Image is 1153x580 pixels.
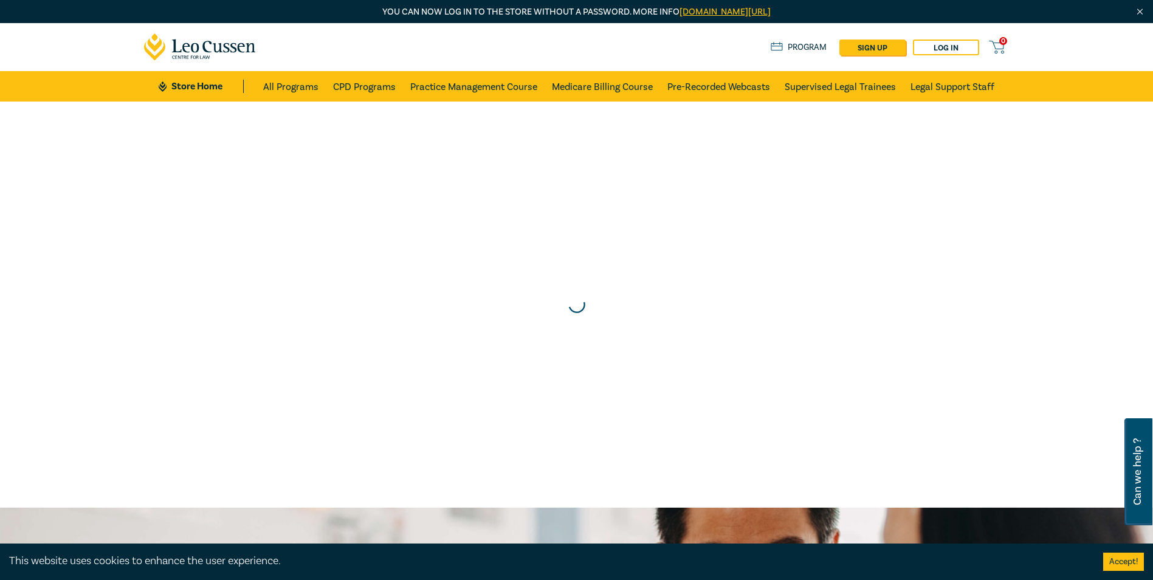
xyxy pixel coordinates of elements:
[552,71,653,102] a: Medicare Billing Course
[159,80,243,93] a: Store Home
[263,71,318,102] a: All Programs
[680,6,771,18] a: [DOMAIN_NAME][URL]
[910,71,994,102] a: Legal Support Staff
[1103,553,1144,571] button: Accept cookies
[771,41,827,54] a: Program
[913,40,979,55] a: Log in
[999,37,1007,45] span: 0
[1132,426,1143,518] span: Can we help ?
[144,5,1010,19] p: You can now log in to the store without a password. More info
[9,553,1085,569] div: This website uses cookies to enhance the user experience.
[1135,7,1145,17] img: Close
[333,71,396,102] a: CPD Programs
[410,71,537,102] a: Practice Management Course
[839,40,906,55] a: sign up
[667,71,770,102] a: Pre-Recorded Webcasts
[785,71,896,102] a: Supervised Legal Trainees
